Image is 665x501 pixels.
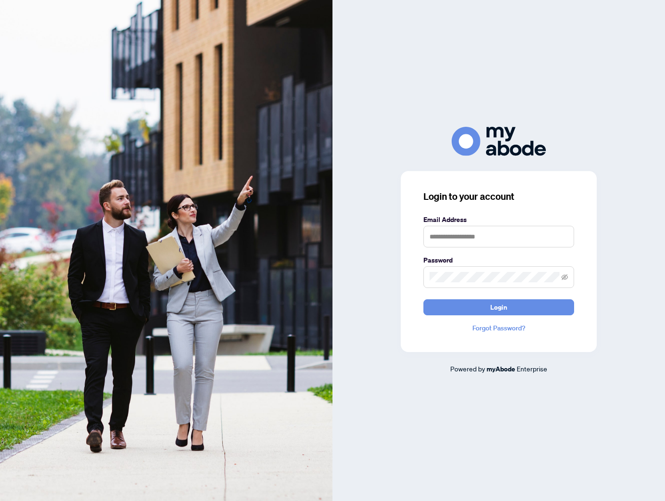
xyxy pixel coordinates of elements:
span: Login [490,300,507,315]
a: myAbode [487,364,515,374]
img: ma-logo [452,127,546,156]
label: Email Address [423,214,574,225]
a: Forgot Password? [423,323,574,333]
span: eye-invisible [561,274,568,280]
button: Login [423,299,574,315]
h3: Login to your account [423,190,574,203]
label: Password [423,255,574,265]
span: Enterprise [517,364,547,373]
span: Powered by [450,364,485,373]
